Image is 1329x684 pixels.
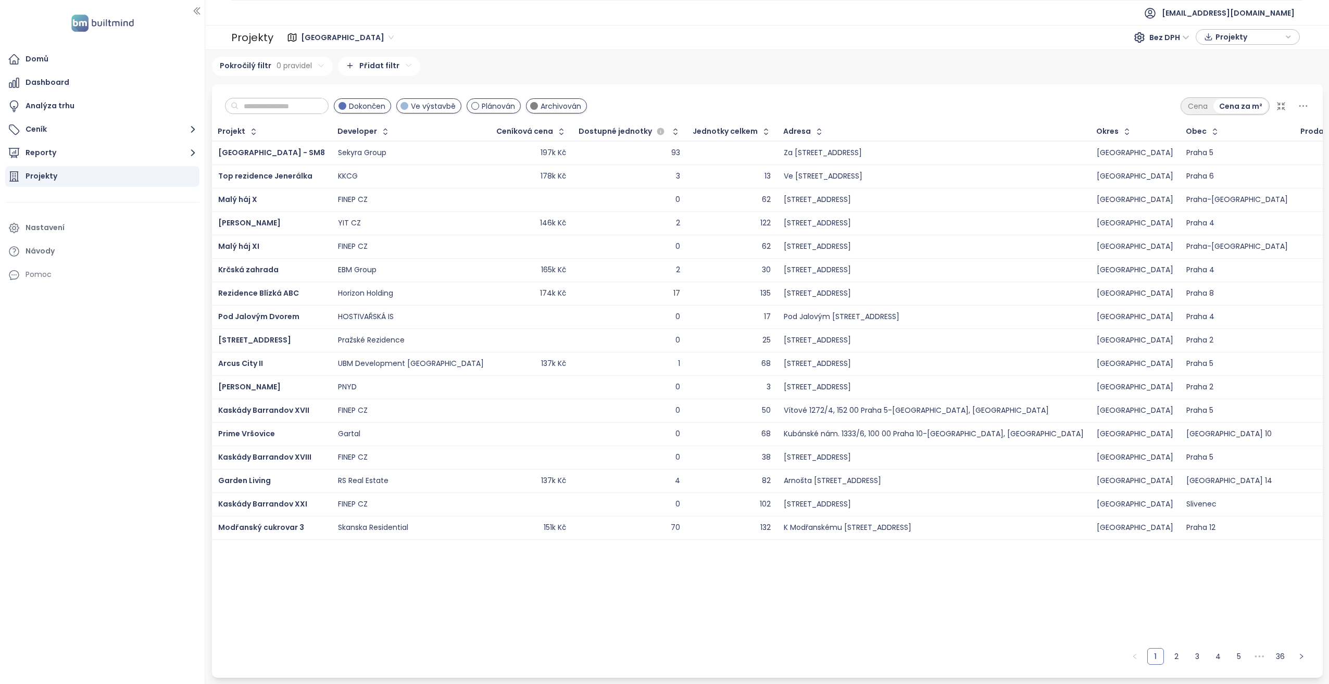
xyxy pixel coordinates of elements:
[338,453,368,462] div: FINEP CZ
[761,359,771,369] div: 68
[760,500,771,509] div: 102
[338,500,368,509] div: FINEP CZ
[675,500,680,509] div: 0
[5,218,199,238] a: Nastavení
[338,312,394,322] div: HOSTIVAŘSKÁ IS
[1097,265,1173,275] div: [GEOGRAPHIC_DATA]
[218,311,299,322] span: Pod Jalovým Dvorem
[26,99,74,112] div: Analýza trhu
[1149,30,1189,45] span: Bez DPH
[338,265,377,275] div: EBM Group
[338,195,368,205] div: FINEP CZ
[676,219,680,228] div: 2
[671,148,680,158] div: 93
[1168,648,1185,665] li: 2
[784,383,851,392] div: [STREET_ADDRESS]
[783,128,811,135] div: Adresa
[675,312,680,322] div: 0
[218,194,257,205] a: Malý háj X
[218,171,312,181] a: Top rezidence Jenerálka
[541,476,566,486] div: 137k Kč
[762,195,771,205] div: 62
[338,406,368,415] div: FINEP CZ
[693,128,758,135] div: Jednotky celkem
[5,241,199,262] a: Návody
[1186,312,1214,322] div: Praha 4
[1097,289,1173,298] div: [GEOGRAPHIC_DATA]
[1213,99,1268,113] div: Cena za m²
[1186,265,1214,275] div: Praha 4
[784,172,862,181] div: Ve [STREET_ADDRESS]
[784,453,851,462] div: [STREET_ADDRESS]
[541,148,566,158] div: 197k Kč
[218,475,271,486] span: Garden Living
[675,406,680,415] div: 0
[218,288,299,298] a: Rezidence Blízká ABC
[541,359,566,369] div: 137k Kč
[1182,99,1213,113] div: Cena
[482,100,515,112] span: Plánován
[1186,453,1213,462] div: Praha 5
[5,264,199,285] div: Pomoc
[676,172,680,181] div: 3
[338,383,357,392] div: PNYD
[1186,523,1215,533] div: Praha 12
[1132,653,1138,660] span: left
[26,53,48,66] div: Domů
[1126,648,1143,665] button: left
[218,405,309,415] a: Kaskády Barrandov XVII
[1186,128,1207,135] div: Obec
[338,242,368,251] div: FINEP CZ
[68,12,137,34] img: logo
[784,265,851,275] div: [STREET_ADDRESS]
[1097,476,1173,486] div: [GEOGRAPHIC_DATA]
[1189,649,1205,664] a: 3
[541,172,566,181] div: 178k Kč
[1097,312,1173,322] div: [GEOGRAPHIC_DATA]
[676,265,680,275] div: 2
[218,147,325,158] a: [GEOGRAPHIC_DATA] - SM8
[541,100,581,112] span: Archivován
[544,523,566,533] div: 151k Kč
[338,359,484,369] div: UBM Development [GEOGRAPHIC_DATA]
[26,245,55,258] div: Návody
[1210,648,1226,665] li: 4
[1097,383,1173,392] div: [GEOGRAPHIC_DATA]
[338,172,358,181] div: KKCG
[1096,128,1119,135] div: Okres
[212,57,333,76] div: Pokročilý filtr
[1097,500,1173,509] div: [GEOGRAPHIC_DATA]
[1210,649,1226,664] a: 4
[1186,359,1213,369] div: Praha 5
[671,523,680,533] div: 70
[496,128,553,135] div: Ceníková cena
[1186,429,1272,439] div: [GEOGRAPHIC_DATA] 10
[579,125,667,138] div: Dostupné jednotky
[1169,649,1184,664] a: 2
[218,335,291,345] span: [STREET_ADDRESS]
[784,406,1049,415] div: Vítové 1272/4, 152 00 Praha 5-[GEOGRAPHIC_DATA], [GEOGRAPHIC_DATA]
[1097,523,1173,533] div: [GEOGRAPHIC_DATA]
[675,242,680,251] div: 0
[218,358,263,369] span: Arcus City II
[1097,336,1173,345] div: [GEOGRAPHIC_DATA]
[760,219,771,228] div: 122
[218,522,304,533] span: Modřanský cukrovar 3
[218,218,281,228] span: [PERSON_NAME]
[411,100,456,112] span: Ve výstavbě
[218,241,259,251] a: Malý háj XI
[541,265,566,275] div: 165k Kč
[1097,359,1173,369] div: [GEOGRAPHIC_DATA]
[218,452,311,462] span: Kaskády Barrandov XVIII
[5,166,199,187] a: Projekty
[784,500,851,509] div: [STREET_ADDRESS]
[1186,406,1213,415] div: Praha 5
[301,30,394,45] span: Praha
[26,76,69,89] div: Dashboard
[784,476,881,486] div: Arnošta [STREET_ADDRESS]
[218,128,245,135] div: Projekt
